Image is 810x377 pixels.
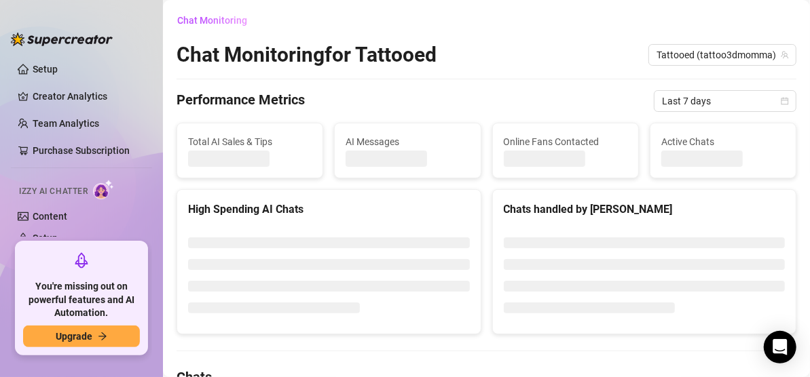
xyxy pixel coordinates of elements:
[764,331,796,363] div: Open Intercom Messenger
[73,252,90,269] span: rocket
[33,211,67,222] a: Content
[33,85,141,107] a: Creator Analytics
[504,201,786,218] div: Chats handled by [PERSON_NAME]
[33,64,58,75] a: Setup
[98,332,107,341] span: arrow-right
[177,90,305,112] h4: Performance Metrics
[504,134,627,149] span: Online Fans Contacted
[781,51,789,59] span: team
[33,233,58,243] a: Setup
[33,118,99,129] a: Team Analytics
[177,42,437,68] h2: Chat Monitoring for Tattooed
[11,33,113,46] img: logo-BBDzfeDw.svg
[93,180,114,199] img: AI Chatter
[657,45,788,65] span: Tattooed (tattoo3dmomma)
[56,331,92,342] span: Upgrade
[346,134,469,149] span: AI Messages
[188,201,470,218] div: High Spending AI Chats
[177,9,258,31] button: Chat Monitoring
[19,185,88,198] span: Izzy AI Chatter
[177,15,247,26] span: Chat Monitoring
[23,325,140,347] button: Upgradearrow-right
[781,97,789,105] span: calendar
[188,134,312,149] span: Total AI Sales & Tips
[661,134,785,149] span: Active Chats
[662,91,788,111] span: Last 7 days
[23,280,140,320] span: You're missing out on powerful features and AI Automation.
[33,140,141,161] a: Purchase Subscription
